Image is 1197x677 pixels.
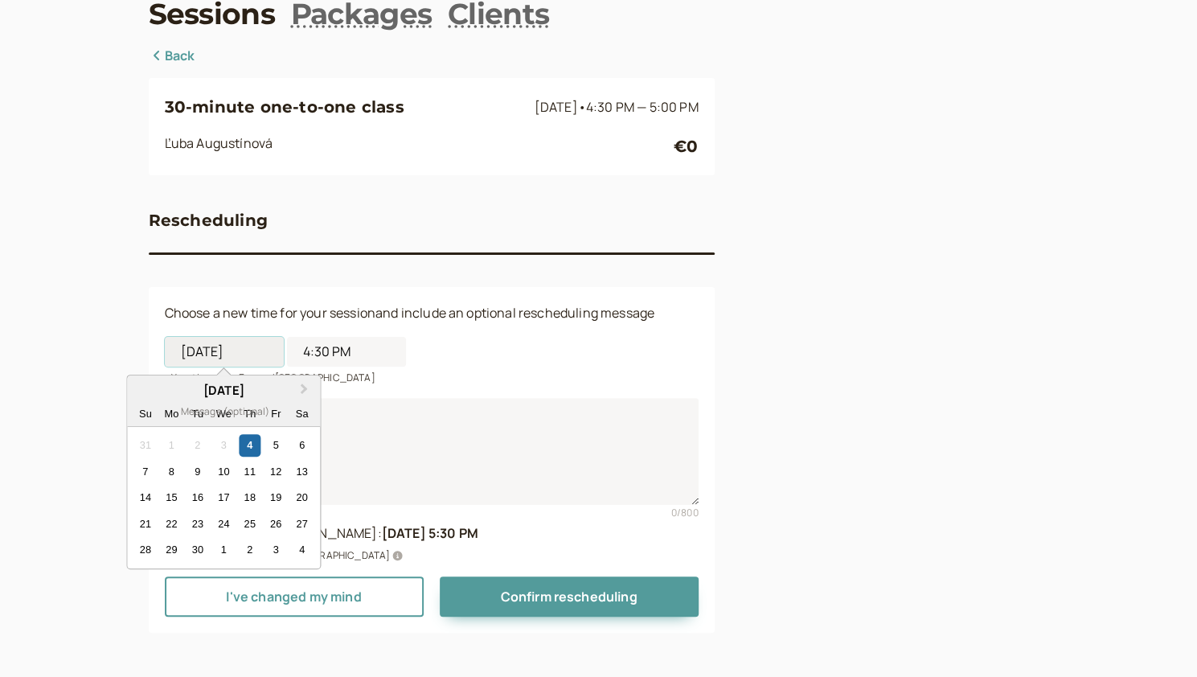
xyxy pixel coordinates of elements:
div: Month September, 2025 [133,433,315,563]
div: Choose Saturday, September 20th, 2025 [291,486,313,508]
div: Choose Friday, October 3rd, 2025 [265,539,287,560]
div: Choose Sunday, September 14th, 2025 [134,486,156,508]
h2: [DATE] [127,382,320,400]
div: Choose Saturday, September 27th, 2025 [291,513,313,535]
div: Client's timezone: Europe/[GEOGRAPHIC_DATA] [165,544,699,563]
div: Tuesday [187,403,208,425]
div: Not available Tuesday, September 2nd, 2025 [187,434,208,456]
h3: 30-minute one-to-one class [165,94,528,120]
div: Choose Monday, September 22nd, 2025 [161,513,182,535]
div: Choose Saturday, September 6th, 2025 [291,434,313,456]
div: Choose Wednesday, September 17th, 2025 [213,486,235,508]
div: Your timezone: Europe/[GEOGRAPHIC_DATA] [165,367,699,385]
div: Choose Tuesday, September 30th, 2025 [187,539,208,560]
div: Choose Saturday, October 4th, 2025 [291,539,313,560]
div: Choose Monday, September 8th, 2025 [161,461,182,482]
div: Choose Thursday, September 18th, 2025 [239,486,260,508]
div: Not available Wednesday, September 3rd, 2025 [213,434,235,456]
textarea: Message (optional) [165,398,699,504]
input: 12:00 AM [287,337,406,367]
button: Confirm rescheduling [440,576,699,617]
div: Choose Thursday, September 4th, 2025 [239,434,260,456]
div: Choose Wednesday, October 1st, 2025 [213,539,235,560]
div: New local time for [PERSON_NAME] : [165,523,699,544]
iframe: Chat Widget [1117,600,1197,677]
div: Wednesday [213,403,235,425]
div: €0 [674,133,698,159]
div: Choose Friday, September 12th, 2025 [265,461,287,482]
div: Choose Monday, September 15th, 2025 [161,486,182,508]
div: Choose Thursday, September 25th, 2025 [239,513,260,535]
div: Choose Sunday, September 21st, 2025 [134,513,156,535]
div: Choose Friday, September 5th, 2025 [265,434,287,456]
div: Choose Wednesday, September 10th, 2025 [213,461,235,482]
span: Message (optional) [181,404,270,420]
a: I've changed my mind [165,576,424,617]
div: Choose Date [126,375,321,569]
span: • [578,98,586,116]
div: Friday [265,403,287,425]
span: 4:30 PM — 5:00 PM [586,98,699,116]
h3: Rescheduling [149,207,268,233]
div: Saturday [291,403,313,425]
div: Choose Friday, September 19th, 2025 [265,486,287,508]
div: Choose Thursday, September 11th, 2025 [239,461,260,482]
div: Thursday [239,403,260,425]
button: Next Month [293,377,318,403]
p: Choose a new time for your session and include an optional rescheduling message [165,303,699,324]
div: Choose Saturday, September 13th, 2025 [291,461,313,482]
div: Choose Sunday, September 28th, 2025 [134,539,156,560]
div: Choose Tuesday, September 9th, 2025 [187,461,208,482]
div: Choose Thursday, October 2nd, 2025 [239,539,260,560]
div: Monday [161,403,182,425]
input: Start date [165,337,284,367]
div: Not available Sunday, August 31st, 2025 [134,434,156,456]
div: Choose Wednesday, September 24th, 2025 [213,513,235,535]
div: Choose Tuesday, September 23rd, 2025 [187,513,208,535]
div: Sunday [134,403,156,425]
div: Choose Sunday, September 7th, 2025 [134,461,156,482]
b: [DATE] 5:30 PM [382,524,478,542]
span: [DATE] [535,98,699,116]
div: Choose Monday, September 29th, 2025 [161,539,182,560]
div: Choose Tuesday, September 16th, 2025 [187,486,208,508]
a: Back [149,46,195,67]
div: Choose Friday, September 26th, 2025 [265,513,287,535]
span: Confirm rescheduling [500,588,637,605]
div: Ľuba Augustínová [165,133,674,159]
div: Not available Monday, September 1st, 2025 [161,434,182,456]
